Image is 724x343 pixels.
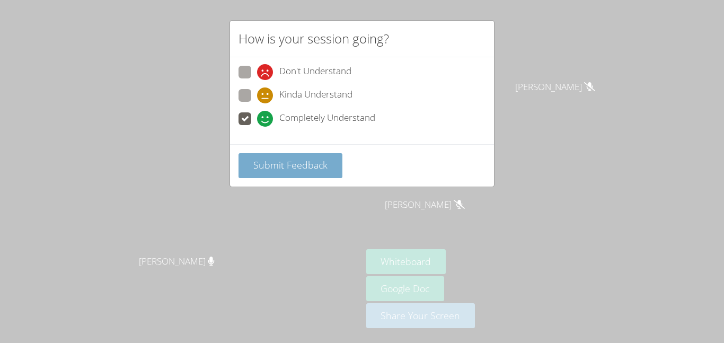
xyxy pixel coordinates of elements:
[279,64,351,80] span: Don't Understand
[253,159,328,171] span: Submit Feedback
[239,29,389,48] h2: How is your session going?
[239,153,342,178] button: Submit Feedback
[279,87,352,103] span: Kinda Understand
[279,111,375,127] span: Completely Understand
